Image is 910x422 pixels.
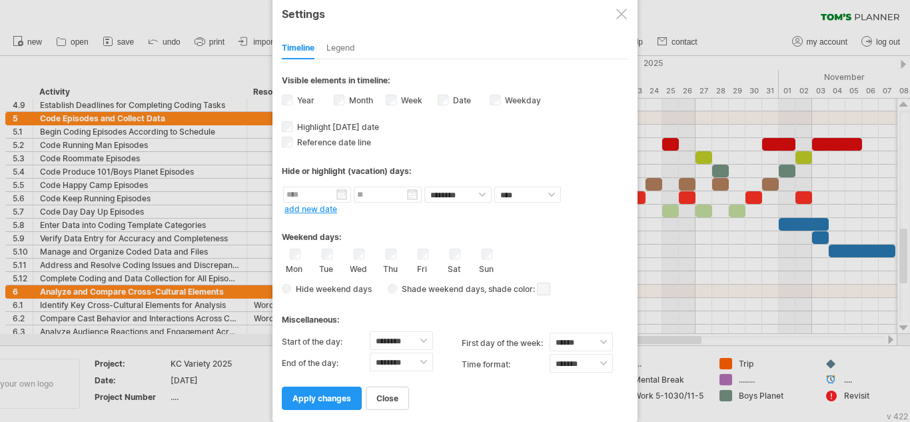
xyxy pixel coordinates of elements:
[397,284,484,294] span: Shade weekend days
[282,1,628,25] div: Settings
[284,204,337,214] a: add new date
[346,95,373,105] label: Month
[484,281,550,297] span: , shade color:
[286,261,302,274] label: Mon
[291,284,372,294] span: Hide weekend days
[282,38,314,59] div: Timeline
[282,387,362,410] a: apply changes
[446,261,462,274] label: Sat
[282,75,628,89] div: Visible elements in timeline:
[537,283,550,295] span: click here to change the shade color
[318,261,334,274] label: Tue
[414,261,430,274] label: Fri
[326,38,355,59] div: Legend
[366,387,409,410] a: close
[282,302,628,328] div: Miscellaneous:
[382,261,398,274] label: Thu
[450,95,471,105] label: Date
[462,354,550,375] label: Time format:
[282,166,628,176] div: Hide or highlight (vacation) days:
[292,393,351,403] span: apply changes
[462,333,550,354] label: first day of the week:
[294,95,314,105] label: Year
[282,353,370,374] label: End of the day:
[398,95,422,105] label: Week
[294,122,379,132] span: Highlight [DATE] date
[282,331,370,353] label: Start of the day:
[502,95,541,105] label: Weekday
[376,393,398,403] span: close
[282,219,628,245] div: Weekend days:
[350,261,366,274] label: Wed
[478,261,494,274] label: Sun
[294,137,371,147] span: Reference date line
